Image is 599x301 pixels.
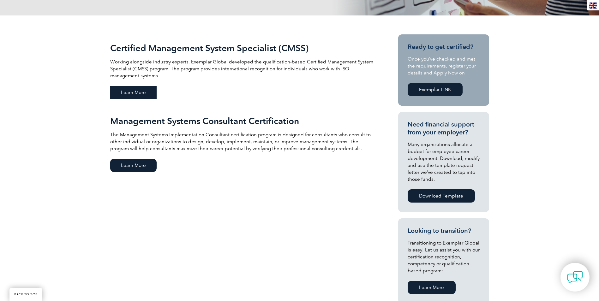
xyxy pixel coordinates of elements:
h3: Ready to get certified? [408,43,480,51]
img: contact-chat.png [567,269,583,285]
p: The Management Systems Implementation Consultant certification program is designed for consultant... [110,131,375,152]
a: Learn More [408,281,456,294]
a: Download Template [408,189,475,203]
span: Learn More [110,86,157,99]
img: en [589,3,597,9]
h3: Looking to transition? [408,227,480,235]
p: Many organizations allocate a budget for employee career development. Download, modify and use th... [408,141,480,183]
h2: Management Systems Consultant Certification [110,116,375,126]
a: Exemplar LINK [408,83,463,96]
span: Learn More [110,159,157,172]
p: Working alongside industry experts, Exemplar Global developed the qualification-based Certified M... [110,58,375,79]
p: Transitioning to Exemplar Global is easy! Let us assist you with our certification recognition, c... [408,239,480,274]
h2: Certified Management System Specialist (CMSS) [110,43,375,53]
a: Certified Management System Specialist (CMSS) Working alongside industry experts, Exemplar Global... [110,34,375,107]
h3: Need financial support from your employer? [408,121,480,136]
a: Management Systems Consultant Certification The Management Systems Implementation Consultant cert... [110,107,375,180]
p: Once you’ve checked and met the requirements, register your details and Apply Now on [408,56,480,76]
a: BACK TO TOP [9,288,42,301]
